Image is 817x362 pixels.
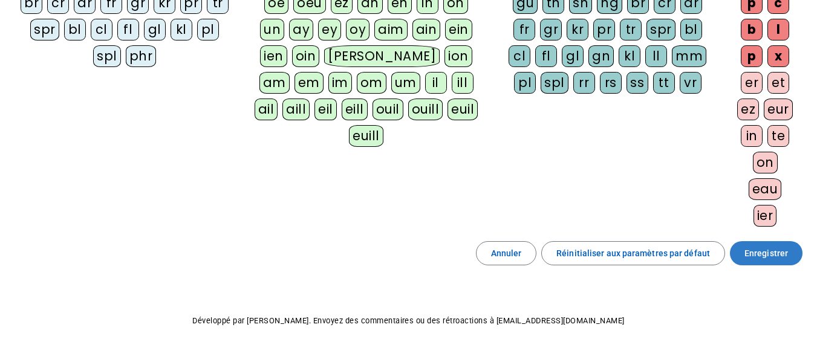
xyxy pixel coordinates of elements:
div: cl [91,19,112,40]
div: pr [593,19,615,40]
div: ill [452,72,474,94]
div: oy [346,19,369,40]
div: im [328,72,352,94]
div: kl [619,45,640,67]
div: em [295,72,324,94]
div: [PERSON_NAME] [324,45,440,67]
div: gl [562,45,584,67]
div: pl [197,19,219,40]
div: cl [509,45,530,67]
div: pl [514,72,536,94]
div: l [767,19,789,40]
div: gr [540,19,562,40]
div: in [741,125,763,147]
div: spl [541,72,568,94]
div: te [767,125,789,147]
div: b [741,19,763,40]
div: fr [513,19,535,40]
div: spr [30,19,59,40]
p: Développé par [PERSON_NAME]. Envoyez des commentaires ou des rétroactions à [EMAIL_ADDRESS][DOMAI... [10,314,807,328]
div: il [425,72,447,94]
div: oin [292,45,320,67]
div: ey [318,19,341,40]
div: p [741,45,763,67]
div: rs [600,72,622,94]
div: ouil [373,99,403,120]
div: ien [260,45,287,67]
div: phr [126,45,157,67]
div: euill [349,125,383,147]
div: mm [672,45,706,67]
span: Réinitialiser aux paramètres par défaut [556,246,710,260]
div: ier [754,205,777,227]
span: Annuler [491,246,522,260]
div: on [753,152,778,173]
div: euil [448,99,478,120]
div: ss [627,72,648,94]
div: spl [93,45,121,67]
div: un [260,19,284,40]
div: eil [314,99,337,120]
div: vr [680,72,701,94]
div: fl [117,19,139,40]
div: eau [749,178,782,200]
div: kl [171,19,192,40]
div: rr [573,72,595,94]
div: eill [342,99,368,120]
div: gl [144,19,166,40]
div: x [767,45,789,67]
div: ain [412,19,441,40]
div: tt [653,72,675,94]
div: ouill [408,99,443,120]
div: um [391,72,420,94]
div: tr [620,19,642,40]
div: ail [255,99,278,120]
div: am [259,72,290,94]
div: bl [64,19,86,40]
div: aill [282,99,310,120]
div: spr [646,19,675,40]
button: Réinitialiser aux paramètres par défaut [541,241,725,265]
button: Annuler [476,241,537,265]
span: Enregistrer [744,246,788,260]
div: er [741,72,763,94]
div: om [357,72,386,94]
div: ein [445,19,472,40]
div: kr [567,19,588,40]
div: ez [737,99,759,120]
div: et [767,72,789,94]
div: eur [764,99,793,120]
div: ay [289,19,313,40]
div: aim [374,19,408,40]
div: fl [535,45,557,67]
div: bl [680,19,702,40]
div: ll [645,45,667,67]
div: gn [588,45,614,67]
button: Enregistrer [730,241,802,265]
div: ion [444,45,472,67]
